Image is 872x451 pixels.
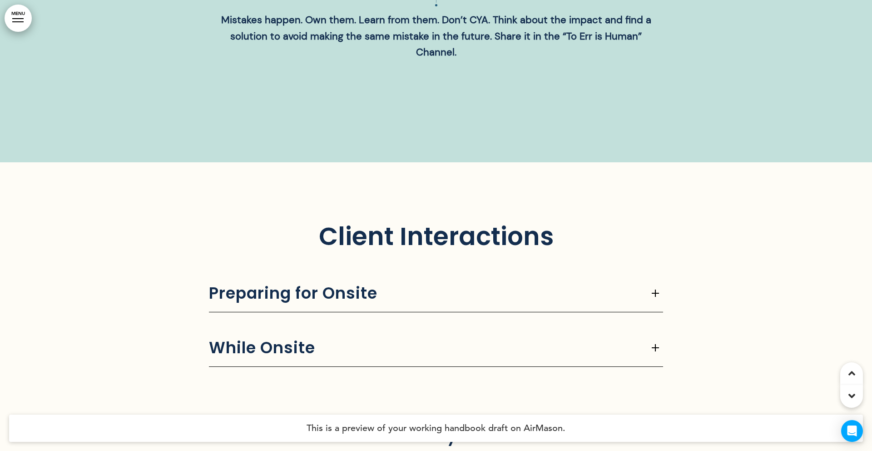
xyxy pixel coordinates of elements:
a: MENU [5,5,32,32]
h4: Always [209,428,663,444]
h1: Client Interactions [209,224,663,249]
h4: Preparing for Onsite [209,285,636,301]
h4: While Onsite [209,340,636,356]
div: Open Intercom Messenger [841,420,863,442]
h4: This is a preview of your working handbook draft on AirMason. [9,415,863,442]
strong: Mistakes happen. Own them. Learn from them. Don’t CYA. Think about the impact and find a solution... [221,13,651,58]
